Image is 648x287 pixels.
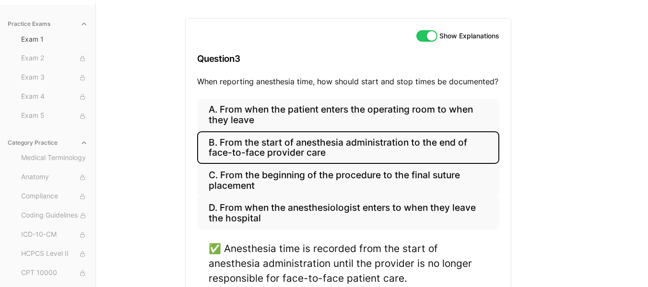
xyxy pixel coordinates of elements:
span: Exam 3 [21,72,88,83]
span: CPT 10000 [21,268,88,278]
span: Compliance [21,191,88,202]
button: Practice Exams [4,16,92,32]
span: Exam 1 [21,34,88,44]
span: HCPCS Level II [21,249,88,259]
button: Category Practice [4,135,92,150]
button: C. From the beginning of the procedure to the final suture placement [197,164,499,196]
button: Exam 1 [17,32,92,47]
span: Medical Terminology [21,153,88,163]
button: A. From when the patient enters the operating room to when they leave [197,99,499,131]
button: Exam 2 [17,51,92,66]
button: Compliance [17,189,92,204]
button: Exam 4 [17,89,92,104]
span: ICD-10-CM [21,230,88,240]
h3: Question 3 [197,45,499,73]
button: Medical Terminology [17,150,92,166]
p: When reporting anesthesia time, how should start and stop times be documented? [197,76,499,87]
button: Exam 3 [17,70,92,85]
button: Anatomy [17,170,92,185]
button: B. From the start of anesthesia administration to the end of face-to-face provider care [197,131,499,164]
span: Anatomy [21,172,88,183]
button: ICD-10-CM [17,227,92,242]
span: Exam 4 [21,92,88,102]
span: Exam 5 [21,111,88,121]
span: Exam 2 [21,53,88,64]
label: Show Explanations [439,33,499,39]
div: ✅ Anesthesia time is recorded from the start of anesthesia administration until the provider is n... [209,241,488,286]
button: Coding Guidelines [17,208,92,223]
button: CPT 10000 [17,265,92,281]
button: HCPCS Level II [17,246,92,262]
button: D. From when the anesthesiologist enters to when they leave the hospital [197,197,499,230]
span: Coding Guidelines [21,210,88,221]
button: Exam 5 [17,108,92,124]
